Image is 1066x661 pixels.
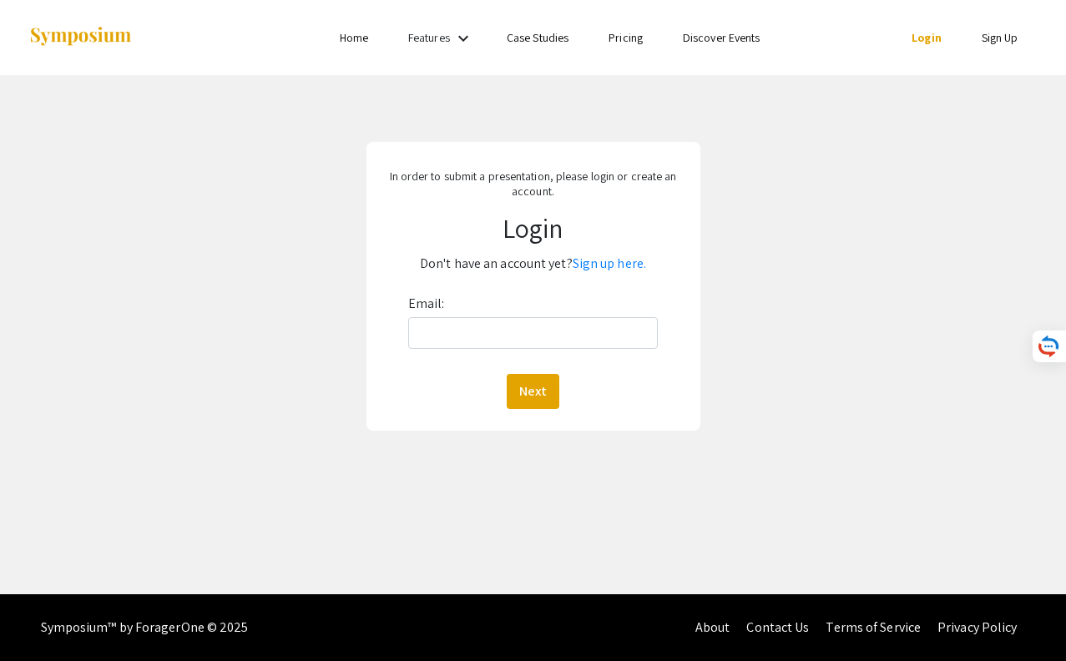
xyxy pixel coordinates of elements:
[507,30,568,45] a: Case Studies
[746,618,809,636] a: Contact Us
[683,30,760,45] a: Discover Events
[408,290,445,317] label: Email:
[340,30,368,45] a: Home
[376,169,689,199] p: In order to submit a presentation, please login or create an account.
[507,374,559,409] button: Next
[453,28,473,48] mat-icon: Expand Features list
[912,30,942,45] a: Login
[695,618,730,636] a: About
[376,250,689,277] p: Don't have an account yet?
[408,30,450,45] a: Features
[41,594,249,661] div: Symposium™ by ForagerOne © 2025
[609,30,643,45] a: Pricing
[376,212,689,244] h1: Login
[982,30,1018,45] a: Sign Up
[826,618,921,636] a: Terms of Service
[573,255,646,272] a: Sign up here.
[937,618,1017,636] a: Privacy Policy
[28,26,133,48] img: Symposium by ForagerOne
